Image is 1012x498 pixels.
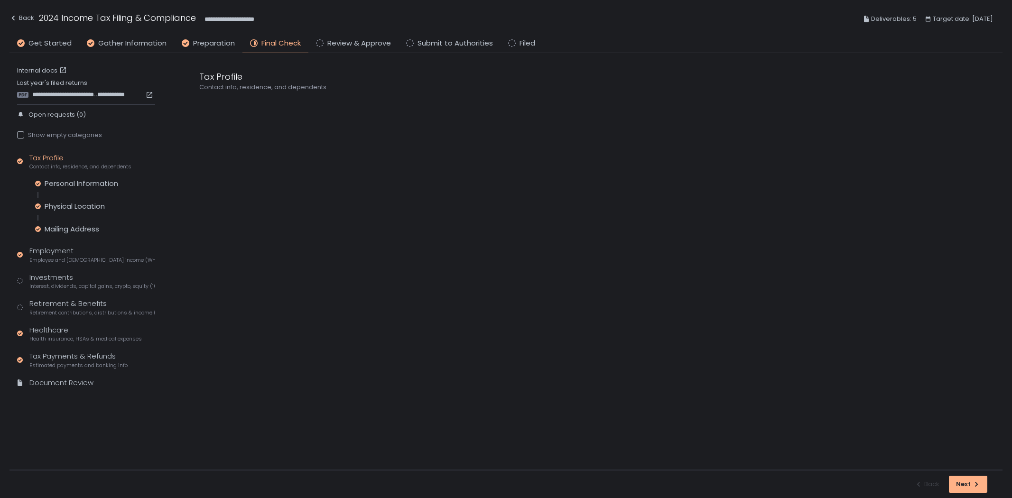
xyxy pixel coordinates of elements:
div: Tax Profile [29,153,131,171]
div: Last year's filed returns [17,79,155,99]
div: Physical Location [45,202,105,211]
span: Contact info, residence, and dependents [29,163,131,170]
span: Retirement contributions, distributions & income (1099-R, 5498) [29,309,155,316]
div: Retirement & Benefits [29,298,155,316]
button: Back [9,11,34,27]
span: Get Started [28,38,72,49]
div: Document Review [29,378,93,388]
span: Open requests (0) [28,111,86,119]
span: Health insurance, HSAs & medical expenses [29,335,142,342]
div: Tax Profile [199,70,655,83]
div: Employment [29,246,155,264]
div: Investments [29,272,155,290]
span: Deliverables: 5 [871,13,917,25]
span: Target date: [DATE] [933,13,993,25]
span: Filed [520,38,535,49]
span: Preparation [193,38,235,49]
div: Back [9,12,34,24]
div: Personal Information [45,179,118,188]
span: Employee and [DEMOGRAPHIC_DATA] income (W-2s) [29,257,155,264]
h1: 2024 Income Tax Filing & Compliance [39,11,196,24]
span: Review & Approve [327,38,391,49]
span: Submit to Authorities [418,38,493,49]
span: Interest, dividends, capital gains, crypto, equity (1099s, K-1s) [29,283,155,290]
div: Next [956,480,980,489]
a: Internal docs [17,66,69,75]
button: Next [949,476,987,493]
span: Estimated payments and banking info [29,362,128,369]
span: Final Check [261,38,301,49]
div: Mailing Address [45,224,99,234]
div: Contact info, residence, and dependents [199,83,655,92]
span: Gather Information [98,38,167,49]
div: Tax Payments & Refunds [29,351,128,369]
div: Healthcare [29,325,142,343]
